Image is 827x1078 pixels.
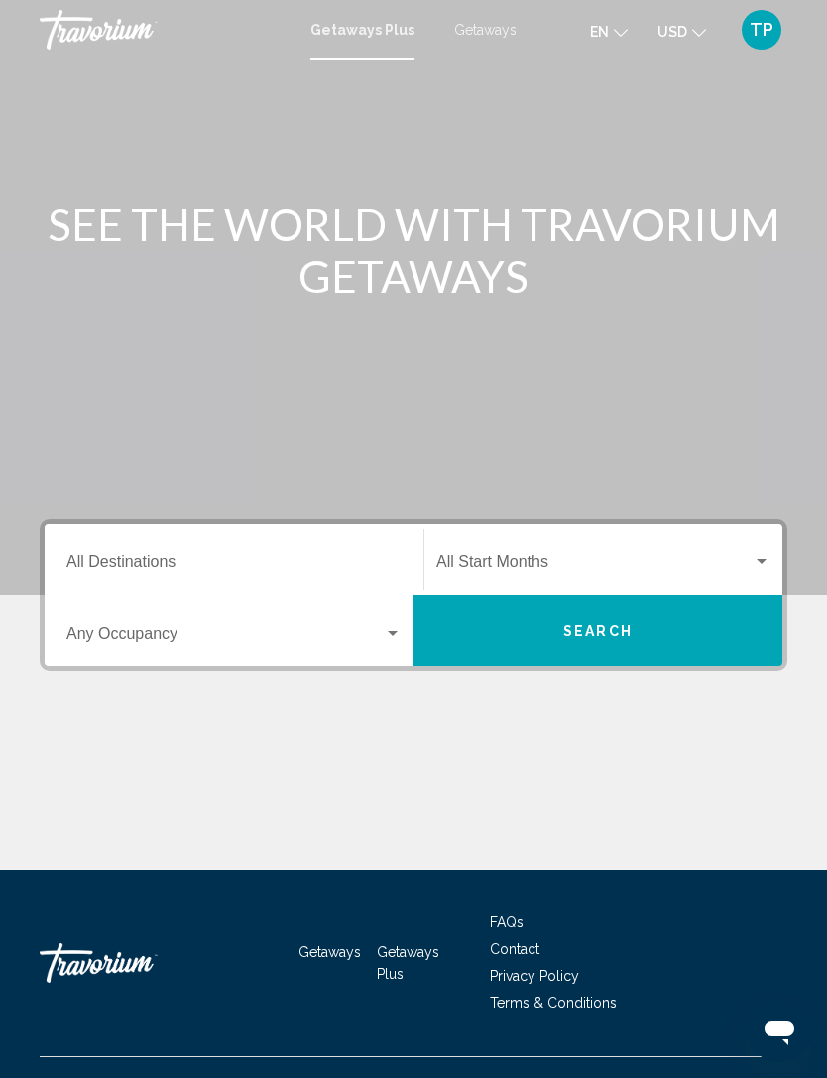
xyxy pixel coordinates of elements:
a: Getaways Plus [377,944,439,982]
span: TP [750,20,773,40]
div: Search widget [45,524,782,666]
button: Change currency [657,17,706,46]
a: Privacy Policy [490,968,579,984]
a: Travorium [40,10,291,50]
span: Search [563,624,633,640]
a: Getaways [298,944,361,960]
a: Getaways [454,22,517,38]
a: Travorium [40,933,238,993]
span: en [590,24,609,40]
h1: SEE THE WORLD WITH TRAVORIUM GETAWAYS [42,198,785,301]
button: Change language [590,17,628,46]
button: User Menu [736,9,787,51]
a: Terms & Conditions [490,995,617,1011]
a: Getaways Plus [310,22,414,38]
button: Search [413,595,782,666]
iframe: Button to launch messaging window [748,999,811,1062]
span: USD [657,24,687,40]
a: Contact [490,941,539,957]
a: FAQs [490,914,524,930]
